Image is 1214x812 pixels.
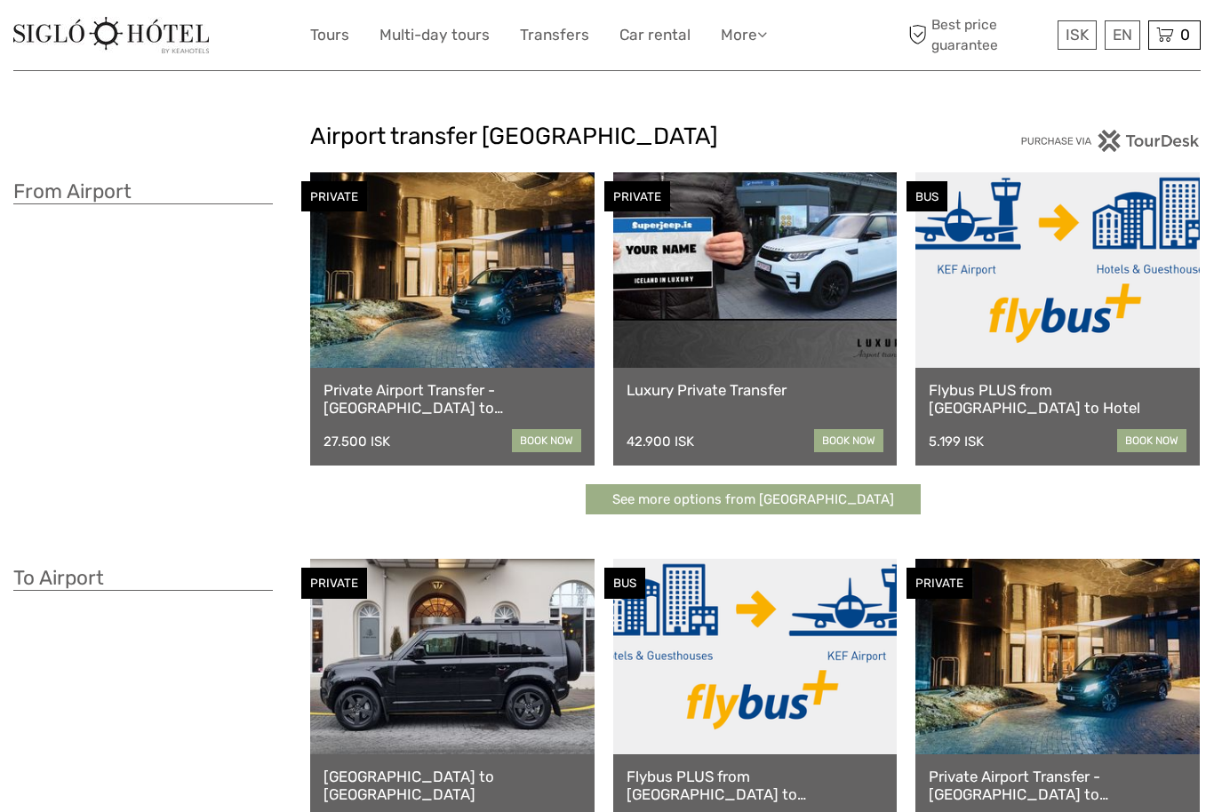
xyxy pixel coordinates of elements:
[520,22,589,48] a: Transfers
[604,568,645,599] div: BUS
[627,381,884,399] a: Luxury Private Transfer
[929,768,1186,804] a: Private Airport Transfer - [GEOGRAPHIC_DATA] to [GEOGRAPHIC_DATA]
[379,22,490,48] a: Multi-day tours
[1178,26,1193,44] span: 0
[310,123,904,151] h2: Airport transfer [GEOGRAPHIC_DATA]
[904,15,1053,54] span: Best price guarantee
[301,568,367,599] div: PRIVATE
[512,429,581,452] a: book now
[929,434,984,450] div: 5.199 ISK
[323,381,581,418] a: Private Airport Transfer - [GEOGRAPHIC_DATA] to [GEOGRAPHIC_DATA]
[1105,20,1140,50] div: EN
[604,181,670,212] div: PRIVATE
[13,179,273,204] h3: From Airport
[929,381,1186,418] a: Flybus PLUS from [GEOGRAPHIC_DATA] to Hotel
[1117,429,1186,452] a: book now
[907,568,972,599] div: PRIVATE
[1020,130,1201,152] img: PurchaseViaTourDesk.png
[1066,26,1089,44] span: ISK
[619,22,691,48] a: Car rental
[13,17,209,53] img: 1961-cf9789f6-8b46-4742-9ac6-6b1b6c93490c_logo_small.jpg
[323,768,581,804] a: [GEOGRAPHIC_DATA] to [GEOGRAPHIC_DATA]
[627,434,694,450] div: 42.900 ISK
[13,566,273,591] h3: To Airport
[301,181,367,212] div: PRIVATE
[907,181,947,212] div: BUS
[814,429,883,452] a: book now
[310,22,349,48] a: Tours
[586,484,921,515] a: See more options from [GEOGRAPHIC_DATA]
[721,22,767,48] a: More
[627,768,884,804] a: Flybus PLUS from [GEOGRAPHIC_DATA] to [GEOGRAPHIC_DATA]
[323,434,390,450] div: 27.500 ISK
